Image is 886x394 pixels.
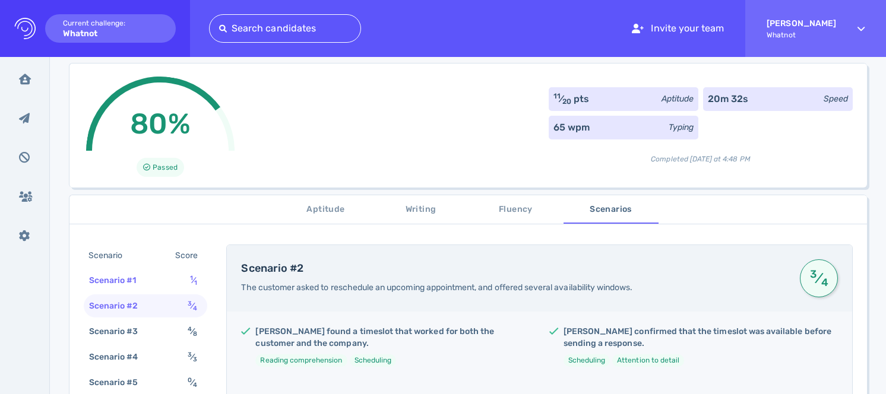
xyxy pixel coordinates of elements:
sub: 20 [562,97,571,106]
div: Speed [824,93,848,105]
span: ⁄ [188,377,197,387]
sup: 0 [188,376,192,384]
div: Scenario #5 [87,374,153,391]
div: 20m 32s [708,92,748,106]
sup: 4 [188,325,192,333]
sup: 1 [190,274,193,282]
span: ⁄ [188,326,197,336]
div: Score [173,247,205,264]
div: Completed [DATE] at 4:48 PM [549,144,853,164]
sup: 3 [809,273,818,275]
sub: 4 [193,304,197,312]
span: Passed [153,160,177,174]
strong: [PERSON_NAME] [767,18,836,28]
span: ⁄ [188,301,197,311]
sub: 8 [193,330,197,338]
h5: [PERSON_NAME] confirmed that the timeslot was available before sending a response. [564,326,838,349]
span: ⁄ [809,268,829,289]
span: Fluency [476,202,556,217]
span: The customer asked to reschedule an upcoming appointment, and offered several availability windows. [241,282,632,293]
div: Aptitude [662,93,694,105]
div: 65 wpm [553,120,590,135]
div: Scenario #3 [87,323,153,340]
span: Whatnot [767,31,836,39]
h5: [PERSON_NAME] found a timeslot that worked for both the customer and the company. [255,326,530,349]
div: Scenario [86,247,137,264]
sup: 3 [188,351,192,358]
sup: 3 [188,300,192,307]
span: Writing [381,202,461,217]
li: Reading comprehension [255,354,347,367]
h4: Scenario #2 [241,262,786,275]
li: Scheduling [350,354,397,367]
sub: 4 [820,281,829,284]
div: ⁄ pts [553,92,590,106]
li: Scheduling [564,354,610,367]
sub: 1 [194,279,197,287]
sup: 11 [553,92,561,100]
sub: 3 [193,355,197,363]
sub: 4 [193,381,197,389]
span: Scenarios [571,202,651,217]
span: ⁄ [190,275,197,285]
span: 80% [130,107,190,141]
div: Scenario #2 [87,297,153,314]
div: Scenario #4 [87,348,153,366]
span: ⁄ [188,352,197,362]
div: Scenario #1 [87,272,151,289]
span: Aptitude [286,202,366,217]
div: Typing [669,121,694,134]
li: Attention to detail [612,354,684,367]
